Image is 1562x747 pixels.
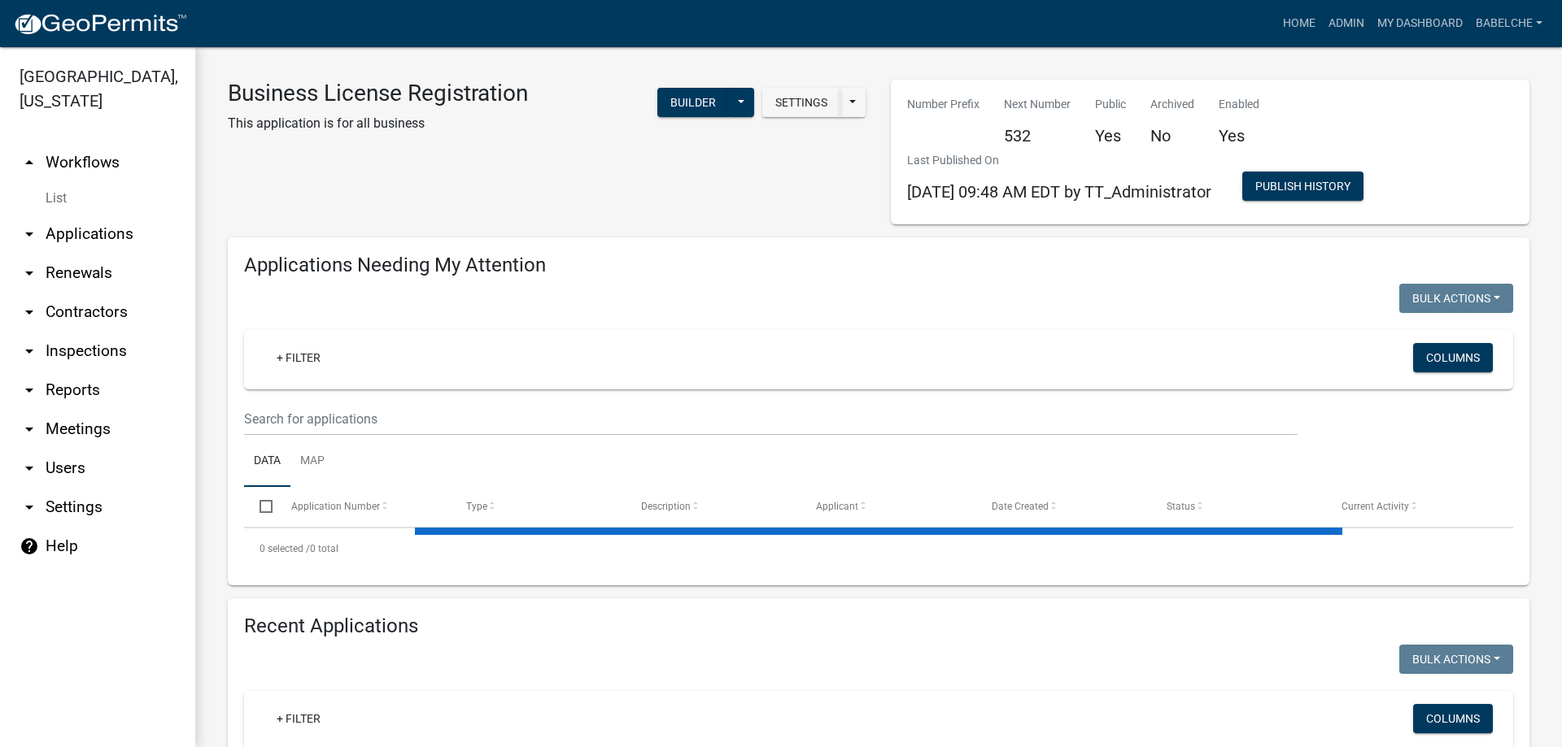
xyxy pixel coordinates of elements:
[1095,126,1126,145] h5: Yes
[1151,487,1326,526] datatable-header-cell: Status
[1095,96,1126,113] p: Public
[1219,126,1259,145] h5: Yes
[20,380,39,400] i: arrow_drop_down
[20,224,39,244] i: arrow_drop_down
[975,487,1150,526] datatable-header-cell: Date Created
[1242,172,1363,201] button: Publish History
[264,343,334,372] a: + Filter
[291,501,380,512] span: Application Number
[466,501,487,512] span: Type
[1413,704,1493,733] button: Columns
[20,536,39,556] i: help
[1167,501,1195,512] span: Status
[762,88,840,117] button: Settings
[907,96,980,113] p: Number Prefix
[260,543,310,554] span: 0 selected /
[1219,96,1259,113] p: Enabled
[20,302,39,322] i: arrow_drop_down
[244,487,275,526] datatable-header-cell: Select
[1342,501,1409,512] span: Current Activity
[816,501,858,512] span: Applicant
[992,501,1049,512] span: Date Created
[264,704,334,733] a: + Filter
[1150,126,1194,145] h5: No
[228,114,528,133] p: This application is for all business
[1371,8,1469,39] a: My Dashboard
[1004,126,1071,145] h5: 532
[1150,96,1194,113] p: Archived
[657,88,729,117] button: Builder
[641,501,691,512] span: Description
[20,341,39,361] i: arrow_drop_down
[907,152,1211,169] p: Last Published On
[244,436,290,488] a: Data
[1276,8,1322,39] a: Home
[1469,8,1549,39] a: babelche
[1004,96,1071,113] p: Next Number
[1322,8,1371,39] a: Admin
[801,487,975,526] datatable-header-cell: Applicant
[1242,181,1363,194] wm-modal-confirm: Workflow Publish History
[451,487,626,526] datatable-header-cell: Type
[275,487,450,526] datatable-header-cell: Application Number
[20,497,39,517] i: arrow_drop_down
[244,615,1513,638] h4: Recent Applications
[244,402,1298,436] input: Search for applications
[20,263,39,283] i: arrow_drop_down
[1326,487,1501,526] datatable-header-cell: Current Activity
[244,254,1513,277] h4: Applications Needing My Attention
[1399,645,1513,674] button: Bulk Actions
[20,153,39,172] i: arrow_drop_up
[20,419,39,439] i: arrow_drop_down
[626,487,801,526] datatable-header-cell: Description
[244,528,1513,569] div: 0 total
[290,436,334,488] a: Map
[907,182,1211,202] span: [DATE] 09:48 AM EDT by TT_Administrator
[1399,284,1513,313] button: Bulk Actions
[20,458,39,478] i: arrow_drop_down
[228,80,528,107] h3: Business License Registration
[1413,343,1493,372] button: Columns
